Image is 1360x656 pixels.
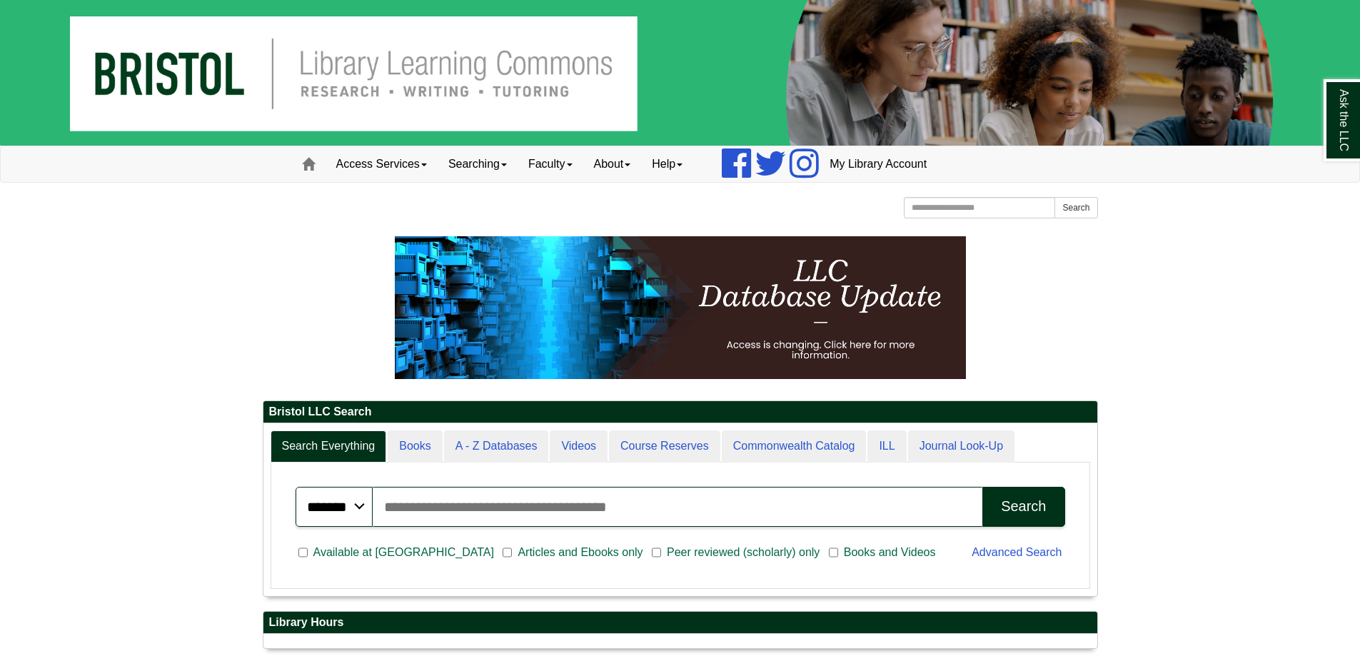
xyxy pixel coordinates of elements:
span: Available at [GEOGRAPHIC_DATA] [308,544,500,561]
a: Access Services [326,146,438,182]
a: My Library Account [819,146,937,182]
input: Peer reviewed (scholarly) only [652,546,661,559]
a: Commonwealth Catalog [722,430,867,463]
a: Journal Look-Up [908,430,1014,463]
a: Search Everything [271,430,387,463]
a: Searching [438,146,518,182]
div: Search [1001,498,1046,515]
h2: Library Hours [263,612,1097,634]
input: Available at [GEOGRAPHIC_DATA] [298,546,308,559]
input: Articles and Ebooks only [503,546,512,559]
button: Search [982,487,1064,527]
a: Books [388,430,442,463]
span: Books and Videos [838,544,942,561]
span: Articles and Ebooks only [512,544,648,561]
a: Videos [550,430,608,463]
button: Search [1054,197,1097,218]
a: A - Z Databases [444,430,549,463]
a: ILL [867,430,906,463]
a: Advanced Search [972,546,1062,558]
h2: Bristol LLC Search [263,401,1097,423]
span: Peer reviewed (scholarly) only [661,544,825,561]
a: About [583,146,642,182]
img: HTML tutorial [395,236,966,379]
a: Help [641,146,693,182]
a: Faculty [518,146,583,182]
a: Course Reserves [609,430,720,463]
input: Books and Videos [829,546,838,559]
